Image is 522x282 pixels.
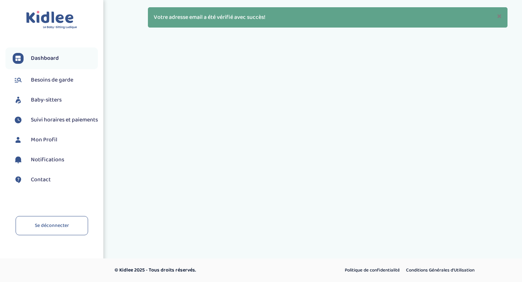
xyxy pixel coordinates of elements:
a: Baby-sitters [13,95,98,105]
a: Suivi horaires et paiements [13,115,98,125]
img: notification.svg [13,154,24,165]
a: Dashboard [13,53,98,64]
span: Besoins de garde [31,76,73,84]
p: Votre adresse email a été vérifié avec succès! [148,7,507,28]
img: besoin.svg [13,75,24,86]
img: contact.svg [13,174,24,185]
img: profil.svg [13,134,24,145]
a: Conditions Générales d’Utilisation [403,266,477,275]
a: Mon Profil [13,134,98,145]
img: logo.svg [26,11,77,29]
img: dashboard.svg [13,53,24,64]
a: Se déconnecter [16,216,88,235]
a: Notifications [13,154,98,165]
span: Mon Profil [31,136,57,144]
img: babysitters.svg [13,95,24,105]
a: Contact [13,174,98,185]
p: © Kidlee 2025 - Tous droits réservés. [115,266,292,274]
img: suivihoraire.svg [13,115,24,125]
span: Dashboard [31,54,59,63]
span: Notifications [31,155,64,164]
a: Besoins de garde [13,75,98,86]
a: Politique de confidentialité [342,266,402,275]
span: Contact [31,175,51,184]
span: Suivi horaires et paiements [31,116,98,124]
span: Baby-sitters [31,96,62,104]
